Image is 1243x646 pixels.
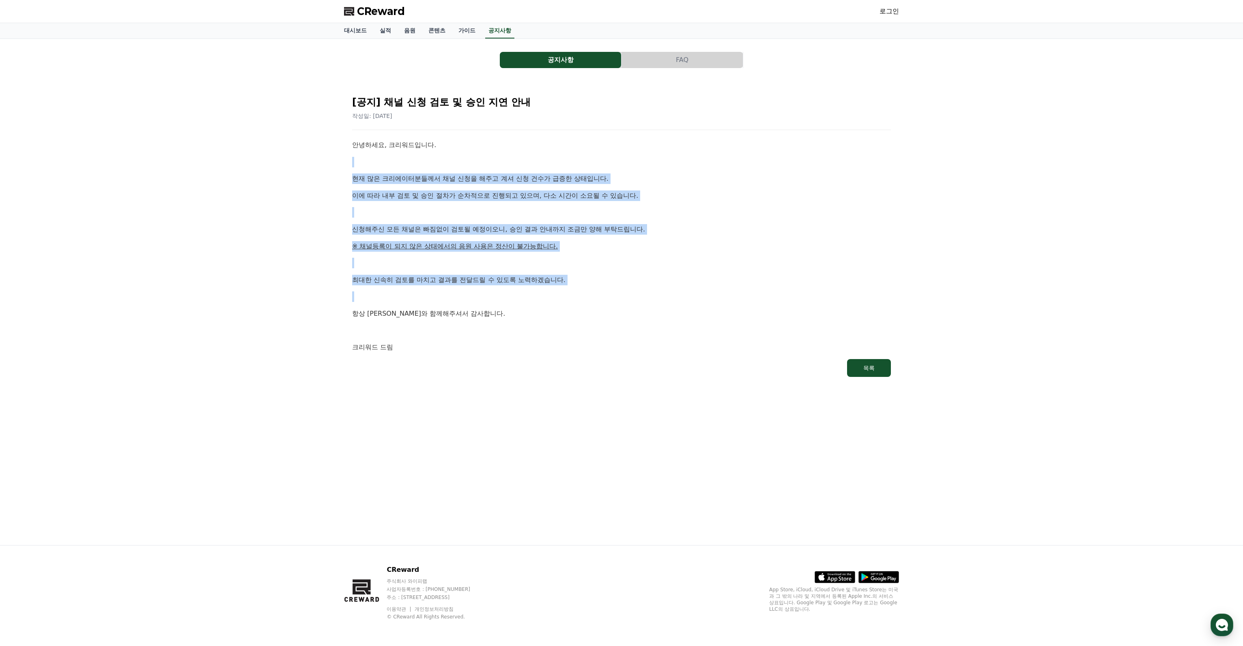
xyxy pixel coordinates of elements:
[880,6,899,16] a: 로그인
[352,96,891,109] h2: [공지] 채널 신청 검토 및 승인 지연 안내
[847,359,891,377] button: 목록
[387,606,412,612] a: 이용약관
[387,578,486,584] p: 주식회사 와이피랩
[352,113,392,119] span: 작성일: [DATE]
[398,23,422,39] a: 음원
[352,308,891,319] p: 항상 [PERSON_NAME]와 함께해주셔서 감사합니다.
[352,140,891,150] p: 안녕하세요, 크리워드입니다.
[373,23,398,39] a: 실적
[769,586,899,612] p: App Store, iCloud, iCloud Drive 및 iTunes Store는 미국과 그 밖의 나라 및 지역에서 등록된 Apple Inc.의 서비스 상표입니다. Goo...
[344,5,405,18] a: CReward
[415,606,454,612] a: 개인정보처리방침
[422,23,452,39] a: 콘텐츠
[500,52,621,68] button: 공지사항
[621,52,743,68] button: FAQ
[352,173,891,184] p: 현재 많은 크리에이터분들께서 채널 신청을 해주고 계셔 신청 건수가 급증한 상태입니다.
[54,257,105,277] a: 대화
[352,342,891,353] p: 크리워드 드림
[74,270,84,276] span: 대화
[387,594,486,601] p: 주소 : [STREET_ADDRESS]
[387,614,486,620] p: © CReward All Rights Reserved.
[352,190,891,201] p: 이에 따라 내부 검토 및 승인 절차가 순차적으로 진행되고 있으며, 다소 시간이 소요될 수 있습니다.
[352,275,891,285] p: 최대한 신속히 검토를 마치고 결과를 전달드릴 수 있도록 노력하겠습니다.
[452,23,482,39] a: 가이드
[387,586,486,593] p: 사업자등록번호 : [PHONE_NUMBER]
[357,5,405,18] span: CReward
[338,23,373,39] a: 대시보드
[352,359,891,377] a: 목록
[352,242,558,250] u: ※ 채널등록이 되지 않은 상태에서의 음원 사용은 정산이 불가능합니다.
[863,364,875,372] div: 목록
[387,565,486,575] p: CReward
[125,269,135,276] span: 설정
[26,269,30,276] span: 홈
[2,257,54,277] a: 홈
[485,23,514,39] a: 공지사항
[105,257,156,277] a: 설정
[352,224,891,235] p: 신청해주신 모든 채널은 빠짐없이 검토될 예정이오니, 승인 결과 안내까지 조금만 양해 부탁드립니다.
